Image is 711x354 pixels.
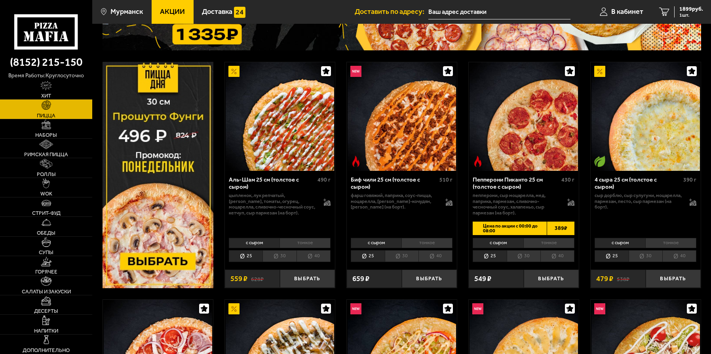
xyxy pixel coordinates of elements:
[473,222,547,235] span: Цена по акции с 00:00 до 08:00
[110,8,143,15] span: Мурманск
[646,270,701,288] button: Выбрать
[348,62,456,171] img: Биф чили 25 см (толстое с сыром)
[662,250,696,262] li: 40
[595,238,645,249] li: с сыром
[350,66,361,77] img: Новинка
[297,250,331,262] li: 40
[591,62,701,171] a: АкционныйВегетарианское блюдо4 сыра 25 см (толстое с сыром)
[472,303,483,314] img: Новинка
[595,193,682,210] p: сыр дорблю, сыр сулугуни, моцарелла, пармезан, песто, сыр пармезан (на борт).
[595,250,628,262] li: 25
[350,156,361,167] img: Острое блюдо
[229,176,316,191] div: Аль-Шам 25 см (толстое с сыром)
[645,238,696,249] li: тонкое
[595,176,681,191] div: 4 сыра 25 см (толстое с сыром)
[523,238,574,249] li: тонкое
[355,8,428,15] span: Доставить по адресу:
[34,328,58,333] span: Напитки
[35,132,57,138] span: Наборы
[234,7,245,18] img: 15daf4d41897b9f0e9f617042186c801.svg
[202,8,232,15] span: Доставка
[160,8,185,15] span: Акции
[591,62,700,171] img: 4 сыра 25 см (толстое с сыром)
[683,176,696,183] span: 390 г
[428,5,570,19] input: Ваш адрес доставки
[350,303,361,314] img: Новинка
[40,191,52,196] span: WOK
[230,275,247,283] span: 559 ₽
[401,238,452,249] li: тонкое
[402,270,457,288] button: Выбрать
[473,176,559,191] div: Пепперони Пиканто 25 см (толстое с сыром)
[629,250,662,262] li: 30
[611,8,643,15] span: В кабинет
[474,275,491,283] span: 549 ₽
[594,66,605,77] img: Акционный
[351,176,437,191] div: Биф чили 25 см (толстое с сыром)
[473,193,560,216] p: пепперони, сыр Моцарелла, мед, паприка, пармезан, сливочно-чесночный соус, халапеньо, сыр пармеза...
[351,238,401,249] li: с сыром
[470,62,578,171] img: Пепперони Пиканто 25 см (толстое с сыром)
[37,113,55,118] span: Пицца
[540,250,574,262] li: 40
[32,210,61,216] span: Стрит-фуд
[251,275,264,283] s: 628 ₽
[262,250,296,262] li: 30
[226,62,334,171] img: Аль-Шам 25 см (толстое с сыром)
[23,348,70,353] span: Дополнительно
[617,275,629,283] s: 538 ₽
[351,250,384,262] li: 25
[24,152,68,157] span: Римская пицца
[229,250,262,262] li: 25
[439,176,452,183] span: 510 г
[280,270,335,288] button: Выбрать
[679,13,703,17] span: 1 шт.
[418,250,452,262] li: 40
[228,66,240,77] img: Акционный
[351,193,438,210] p: фарш говяжий, паприка, соус-пицца, моцарелла, [PERSON_NAME]-кочудян, [PERSON_NAME] (на борт).
[37,172,56,177] span: Роллы
[473,250,506,262] li: 25
[347,62,457,171] a: НовинкаОстрое блюдоБиф чили 25 см (толстое с сыром)
[547,222,574,235] span: 389 ₽
[594,303,605,314] img: Новинка
[37,230,55,235] span: Обеды
[472,156,483,167] img: Острое блюдо
[225,62,335,171] a: АкционныйАль-Шам 25 см (толстое с сыром)
[524,270,579,288] button: Выбрать
[561,176,574,183] span: 430 г
[229,193,316,216] p: цыпленок, лук репчатый, [PERSON_NAME], томаты, огурец, моцарелла, сливочно-чесночный соус, кетчуп...
[596,275,613,283] span: 479 ₽
[279,238,331,249] li: тонкое
[594,156,605,167] img: Вегетарианское блюдо
[41,93,51,98] span: Хит
[34,308,58,314] span: Десерты
[469,62,579,171] a: Острое блюдоПепперони Пиканто 25 см (толстое с сыром)
[228,303,240,314] img: Акционный
[473,238,523,249] li: с сыром
[229,238,279,249] li: с сыром
[679,6,703,12] span: 1899 руб.
[507,250,540,262] li: 30
[22,289,71,294] span: Салаты и закуски
[352,275,369,283] span: 659 ₽
[39,250,53,255] span: Супы
[35,269,57,274] span: Горячее
[317,176,331,183] span: 490 г
[385,250,418,262] li: 30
